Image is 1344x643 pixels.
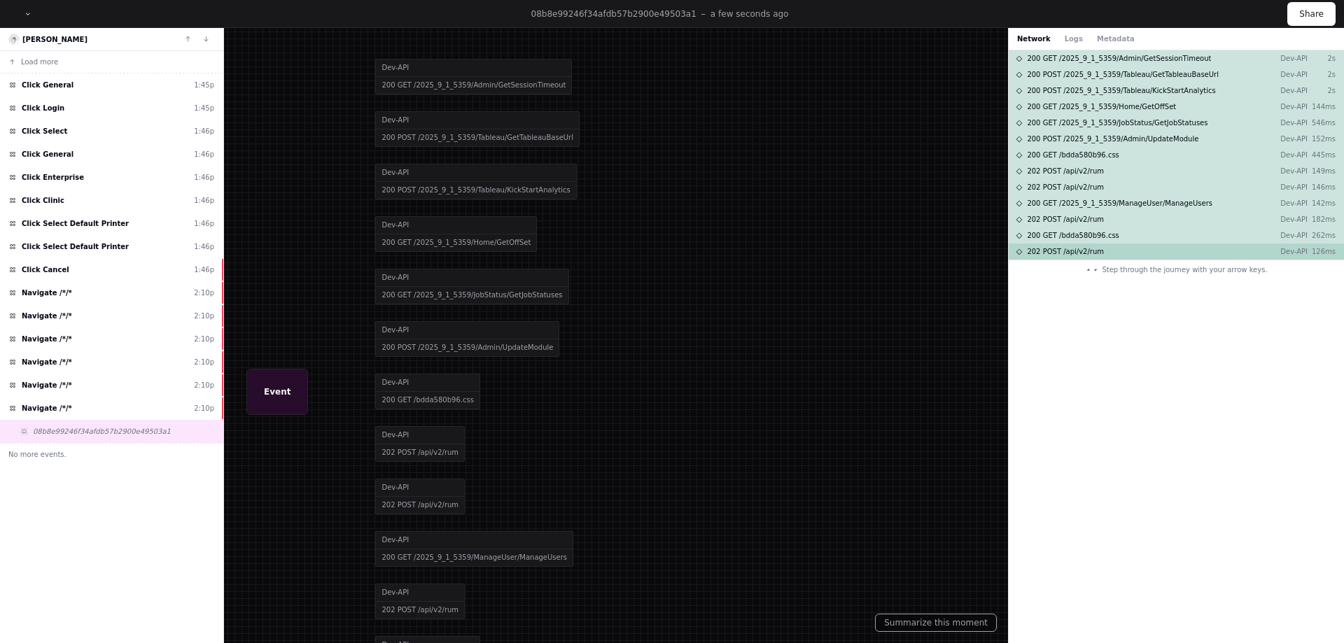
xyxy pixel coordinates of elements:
[1097,34,1135,44] button: Metadata
[1027,101,1176,112] span: 200 GET /2025_9_1_5359/Home/GetOffSet
[1102,264,1267,275] span: Step through the journey with your arrow keys.
[194,172,214,183] div: 1:46p
[194,311,214,321] div: 2:10p
[1268,134,1308,144] p: Dev-API
[1268,166,1308,176] p: Dev-API
[1308,182,1336,192] p: 146ms
[1027,246,1104,257] span: 202 POST /api/v2/rum
[1308,230,1336,241] p: 262ms
[1027,230,1119,241] span: 200 GET /bdda580b96.css
[194,80,214,90] div: 1:45p
[1308,69,1336,80] p: 2s
[1027,166,1104,176] span: 202 POST /api/v2/rum
[194,334,214,344] div: 2:10p
[22,241,129,252] span: Click Select Default Printer
[21,57,58,67] span: Load more
[1065,34,1083,44] button: Logs
[1268,150,1308,160] p: Dev-API
[194,403,214,414] div: 2:10p
[1268,118,1308,128] p: Dev-API
[22,403,72,414] span: Navigate /*/*
[1308,246,1336,257] p: 126ms
[1308,85,1336,96] p: 2s
[1268,182,1308,192] p: Dev-API
[1308,101,1336,112] p: 144ms
[22,334,72,344] span: Navigate /*/*
[1017,34,1051,44] button: Network
[194,126,214,136] div: 1:46p
[194,218,214,229] div: 1:46p
[194,380,214,390] div: 2:10p
[1268,85,1308,96] p: Dev-API
[22,218,129,229] span: Click Select Default Printer
[1308,198,1336,209] p: 142ms
[531,9,696,19] span: 08b8e99246f34afdb57b2900e49503a1
[1287,2,1336,26] button: Share
[22,103,64,113] span: Click Login
[1268,230,1308,241] p: Dev-API
[1308,166,1336,176] p: 149ms
[194,149,214,160] div: 1:46p
[194,357,214,367] div: 2:10p
[1268,101,1308,112] p: Dev-API
[33,426,171,437] span: 08b8e99246f34afdb57b2900e49503a1
[194,241,214,252] div: 1:46p
[1027,182,1104,192] span: 202 POST /api/v2/rum
[1308,134,1336,144] p: 152ms
[1268,214,1308,225] p: Dev-API
[22,149,73,160] span: Click General
[1268,246,1308,257] p: Dev-API
[1308,150,1336,160] p: 445ms
[1027,53,1211,64] span: 200 GET /2025_9_1_5359/Admin/GetSessionTimeout
[22,357,72,367] span: Navigate /*/*
[1308,118,1336,128] p: 546ms
[22,380,72,390] span: Navigate /*/*
[1308,214,1336,225] p: 182ms
[1308,53,1336,64] p: 2s
[1027,134,1198,144] span: 200 POST /2025_9_1_5359/Admin/UpdateModule
[1268,198,1308,209] p: Dev-API
[22,288,72,298] span: Navigate /*/*
[10,35,19,44] img: 7.svg
[22,36,87,43] a: [PERSON_NAME]
[194,195,214,206] div: 1:46p
[1027,69,1219,80] span: 200 POST /2025_9_1_5359/Tableau/GetTableauBaseUrl
[1027,118,1207,128] span: 200 GET /2025_9_1_5359/JobStatus/GetJobStatuses
[22,264,69,275] span: Click Cancel
[194,103,214,113] div: 1:45p
[194,288,214,298] div: 2:10p
[710,8,789,20] p: a few seconds ago
[22,311,72,321] span: Navigate /*/*
[22,195,64,206] span: Click Clinic
[1268,69,1308,80] p: Dev-API
[22,172,84,183] span: Click Enterprise
[1268,53,1308,64] p: Dev-API
[8,449,66,460] span: No more events.
[1027,198,1212,209] span: 200 GET /2025_9_1_5359/ManageUser/ManageUsers
[22,126,67,136] span: Click Select
[22,80,73,90] span: Click General
[1027,150,1119,160] span: 200 GET /bdda580b96.css
[1027,85,1215,96] span: 200 POST /2025_9_1_5359/Tableau/KickStartAnalytics
[1027,214,1104,225] span: 202 POST /api/v2/rum
[194,264,214,275] div: 1:46p
[875,614,997,632] button: Summarize this moment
